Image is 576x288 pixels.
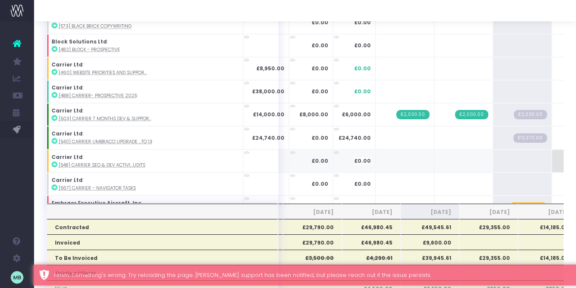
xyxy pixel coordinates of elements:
[283,250,342,265] th: £3,500.00
[299,111,328,118] strong: £8,000.00
[354,180,371,188] span: £0.00
[459,219,518,234] th: £29,355.00
[47,80,243,103] td: :
[11,271,23,284] img: images/default_profile_image.png
[47,250,278,265] th: To Be Invoiced
[312,19,328,26] strong: £0.00
[47,234,278,250] th: Invoiced
[252,134,284,141] strong: £24,740.00
[47,57,243,80] td: :
[291,208,334,216] span: [DATE]
[526,208,569,216] span: [DATE]
[312,180,328,187] strong: £0.00
[52,84,83,91] strong: Carrier Ltd
[252,88,284,95] strong: £38,000.00
[54,271,574,279] div: Hmm. Something's wrong. Try reloading the page. [PERSON_NAME] support has been notified, but plea...
[253,111,284,118] strong: £14,000.00
[59,23,132,29] abbr: [573] Black Brick Copywriting
[342,219,401,234] th: £46,980.45
[47,103,243,126] td: :
[312,65,328,72] strong: £0.00
[401,219,459,234] th: £49,545.61
[312,42,328,49] strong: £0.00
[283,219,342,234] th: £29,790.00
[47,34,243,57] td: :
[513,133,547,143] span: Streamtime Draft Invoice: null – [540] Carrier Umbraco upgrade
[354,88,371,95] span: £0.00
[52,130,83,137] strong: Carrier Ltd
[52,61,83,68] strong: Carrier Ltd
[467,208,510,216] span: [DATE]
[59,115,152,122] abbr: [503] carrier 7 months dev & support
[47,173,243,196] td: :
[338,203,371,211] span: £40,000.00
[47,196,243,219] td: :
[342,111,371,118] span: £6,000.00
[47,150,243,173] td: :
[401,250,459,265] th: £39,945.61
[459,250,518,265] th: £29,355.00
[47,11,243,34] td: :
[409,208,451,216] span: [DATE]
[59,92,137,99] abbr: [488] Carrier- Prospective 2025
[342,234,401,250] th: £46,980.45
[47,126,243,149] td: :
[312,157,328,164] strong: £0.00
[312,88,328,95] strong: £0.00
[514,110,547,119] span: Streamtime Draft Invoice: null – [503] carrier 7 months dev & support
[59,46,120,53] abbr: [482] Block - Prospective
[256,65,284,72] strong: £8,950.00
[354,19,371,26] span: £0.00
[52,199,141,207] strong: Embraer Executive Aircraft, Inc
[354,42,371,49] span: £0.00
[312,203,328,210] strong: £0.00
[510,202,547,212] span: wayahead Revenue Forecast Item
[338,134,371,142] span: £24,740.00
[354,157,371,165] span: £0.00
[455,110,488,119] span: Streamtime Invoice: 770 – [503] carrier 7 months dev & support
[59,185,136,191] abbr: [567] Carrier - Navigator tasks
[350,208,393,216] span: [DATE]
[52,153,83,161] strong: Carrier Ltd
[52,38,107,45] strong: Block Solutions Ltd
[59,138,152,145] abbr: [540] Carrier Umbraco upgrade from 10 to 13
[52,176,83,184] strong: Carrier Ltd
[59,69,147,76] abbr: [460] Website priorities and support
[342,250,401,265] th: £4,290.61
[354,65,371,72] span: £0.00
[47,219,278,234] th: Contracted
[396,110,429,119] span: Streamtime Invoice: 763 – [503] carrier 7 months dev & support
[52,107,83,114] strong: Carrier Ltd
[59,162,145,168] abbr: [548] Carrier SEO & Dev activity following the Audits
[283,234,342,250] th: £29,790.00
[312,134,328,141] strong: £0.00
[401,234,459,250] th: £9,600.00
